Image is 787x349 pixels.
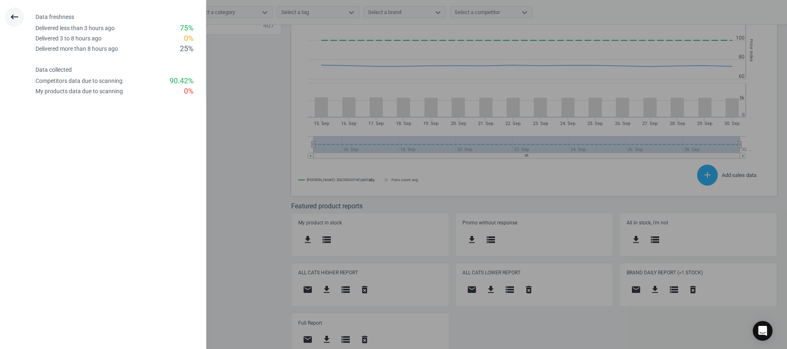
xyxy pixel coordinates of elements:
h4: Data freshness [35,14,206,21]
div: Delivered 3 to 8 hours ago [35,35,101,42]
div: Competitors data due to scanning [35,77,123,85]
div: Open Intercom Messenger [753,321,773,341]
div: 75 % [180,23,193,33]
div: 25 % [180,44,193,54]
div: 0 % [184,33,193,44]
i: keyboard_backspace [9,12,19,22]
h4: Data collected [35,66,206,73]
div: Delivered more than 8 hours ago [35,45,118,53]
button: keyboard_backspace [5,7,24,27]
div: My products data due to scanning [35,87,123,95]
div: Delivered less than 3 hours ago [35,24,115,32]
div: 90.42 % [170,76,193,86]
div: 0 % [184,86,193,97]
